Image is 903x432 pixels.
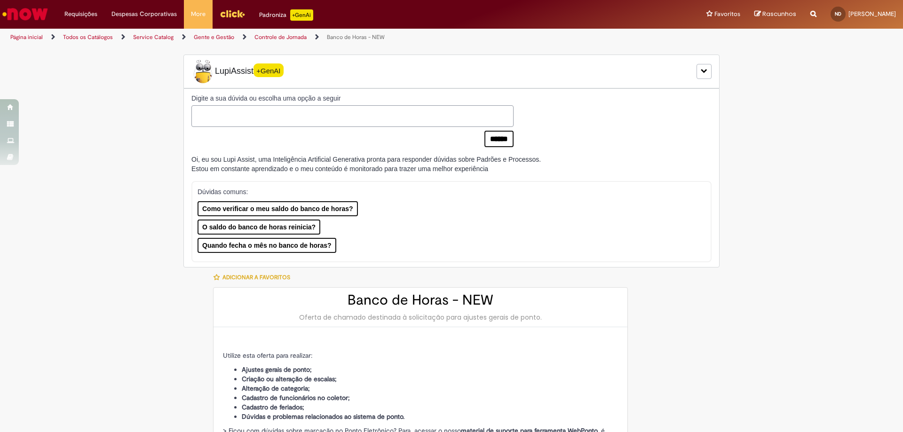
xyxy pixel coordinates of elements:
p: Dúvidas comuns: [198,187,693,196]
span: LupiAssist [191,60,284,83]
button: Como verificar o meu saldo do banco de horas? [198,201,358,216]
span: Requisições [64,9,97,19]
span: Rascunhos [762,9,796,18]
a: Gente e Gestão [194,33,234,41]
a: Página inicial [10,33,43,41]
span: ND [835,11,841,17]
div: LupiLupiAssist+GenAI [183,55,720,88]
a: Banco de Horas - NEW [327,33,385,41]
span: +GenAI [253,63,284,77]
label: Digite a sua dúvida ou escolha uma opção a seguir [191,94,514,103]
strong: Ajustes gerais de ponto; [242,365,312,374]
strong: Criação ou alteração de escalas; [242,375,337,383]
div: Oi, eu sou Lupi Assist, uma Inteligência Artificial Generativa pronta para responder dúvidas sobr... [191,155,541,173]
img: click_logo_yellow_360x200.png [220,7,245,21]
button: Quando fecha o mês no banco de horas? [198,238,336,253]
span: More [191,9,206,19]
strong: Cadastro de feriados; [242,403,304,411]
button: O saldo do banco de horas reinicia? [198,220,320,235]
h2: Banco de Horas - NEW [223,292,618,308]
a: Controle de Jornada [254,33,307,41]
ul: Trilhas de página [7,29,595,46]
span: Despesas Corporativas [111,9,177,19]
a: Service Catalog [133,33,174,41]
strong: Dúvidas e problemas relacionados ao sistema de ponto. [242,412,404,421]
div: Padroniza [259,9,313,21]
img: Lupi [191,60,215,83]
div: Oferta de chamado destinada à solicitação para ajustes gerais de ponto. [223,313,618,322]
a: Todos os Catálogos [63,33,113,41]
p: +GenAi [290,9,313,21]
span: Utilize esta oferta para realizar: [223,351,312,360]
strong: Alteração de categoria; [242,384,310,393]
span: Favoritos [714,9,740,19]
button: Adicionar a Favoritos [213,267,295,287]
span: [PERSON_NAME] [848,10,896,18]
strong: Cadastro de funcionários no coletor; [242,393,350,402]
a: Rascunhos [754,10,796,19]
span: Adicionar a Favoritos [222,274,290,281]
img: ServiceNow [1,5,49,24]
